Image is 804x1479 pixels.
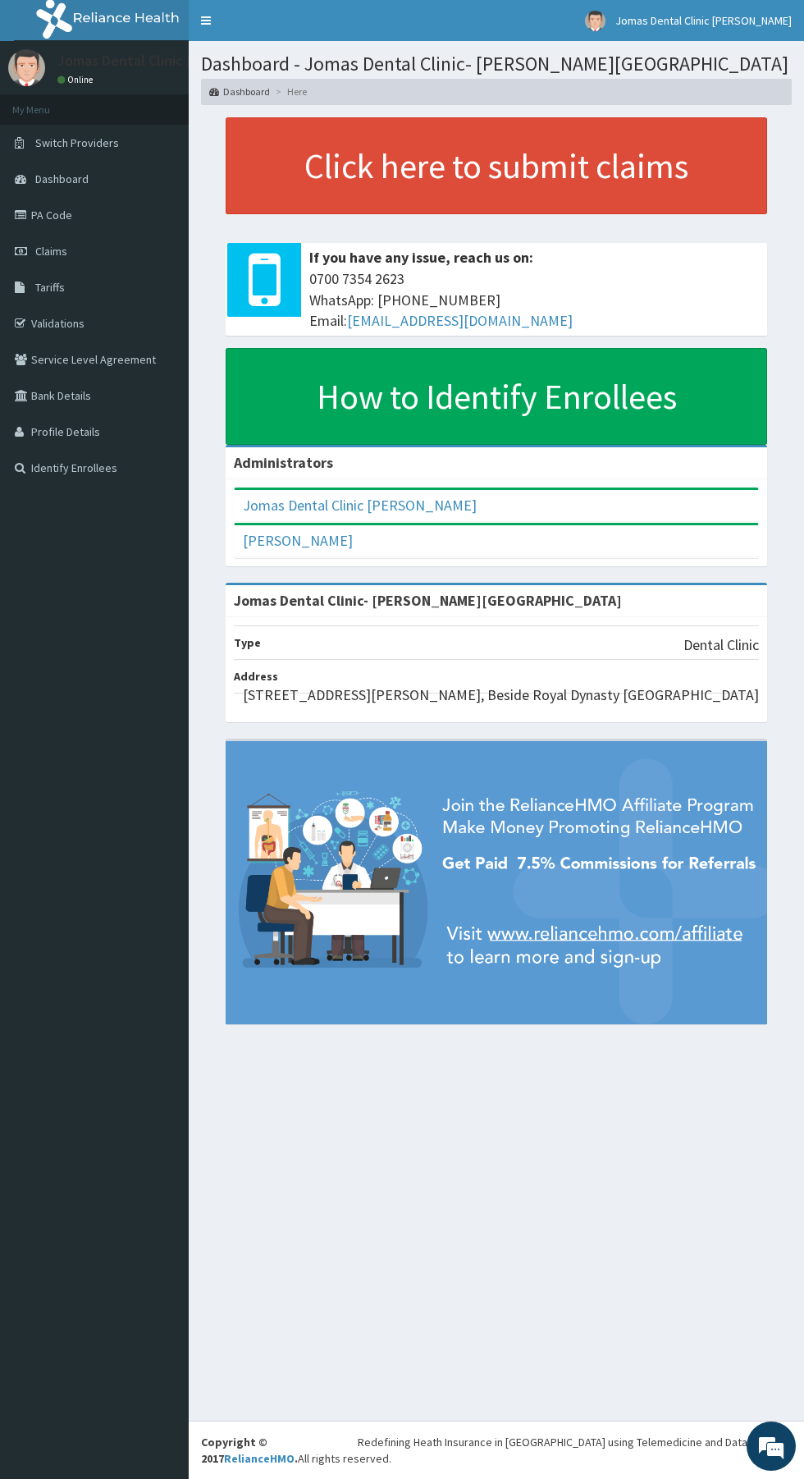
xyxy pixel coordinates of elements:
[243,531,353,550] a: [PERSON_NAME]
[201,53,792,75] h1: Dashboard - Jomas Dental Clinic- [PERSON_NAME][GEOGRAPHIC_DATA]
[358,1434,792,1450] div: Redefining Heath Insurance in [GEOGRAPHIC_DATA] using Telemedicine and Data Science!
[8,49,45,86] img: User Image
[85,92,276,113] div: Chat with us now
[201,1435,298,1466] strong: Copyright © 2017 .
[35,244,67,259] span: Claims
[347,311,573,330] a: [EMAIL_ADDRESS][DOMAIN_NAME]
[234,591,622,610] strong: Jomas Dental Clinic- [PERSON_NAME][GEOGRAPHIC_DATA]
[234,635,261,650] b: Type
[234,453,333,472] b: Administrators
[95,207,226,373] span: We're online!
[57,53,294,68] p: Jomas Dental Clinic [PERSON_NAME]
[30,82,66,123] img: d_794563401_company_1708531726252_794563401
[243,685,759,706] p: [STREET_ADDRESS][PERSON_NAME], Beside Royal Dynasty [GEOGRAPHIC_DATA]
[585,11,605,31] img: User Image
[683,634,759,656] p: Dental Clinic
[615,13,792,28] span: Jomas Dental Clinic [PERSON_NAME]
[243,496,477,515] a: Jomas Dental Clinic [PERSON_NAME]
[272,85,307,98] li: Here
[309,248,533,267] b: If you have any issue, reach us on:
[269,8,308,48] div: Minimize live chat window
[224,1451,295,1466] a: RelianceHMO
[209,85,270,98] a: Dashboard
[189,1421,804,1479] footer: All rights reserved.
[226,348,767,445] a: How to Identify Enrollees
[8,448,313,506] textarea: Type your message and hit 'Enter'
[35,280,65,295] span: Tariffs
[226,741,767,1024] img: provider-team-banner.png
[57,74,97,85] a: Online
[226,117,767,214] a: Click here to submit claims
[234,669,278,684] b: Address
[35,135,119,150] span: Switch Providers
[309,268,759,332] span: 0700 7354 2623 WhatsApp: [PHONE_NUMBER] Email:
[35,172,89,186] span: Dashboard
